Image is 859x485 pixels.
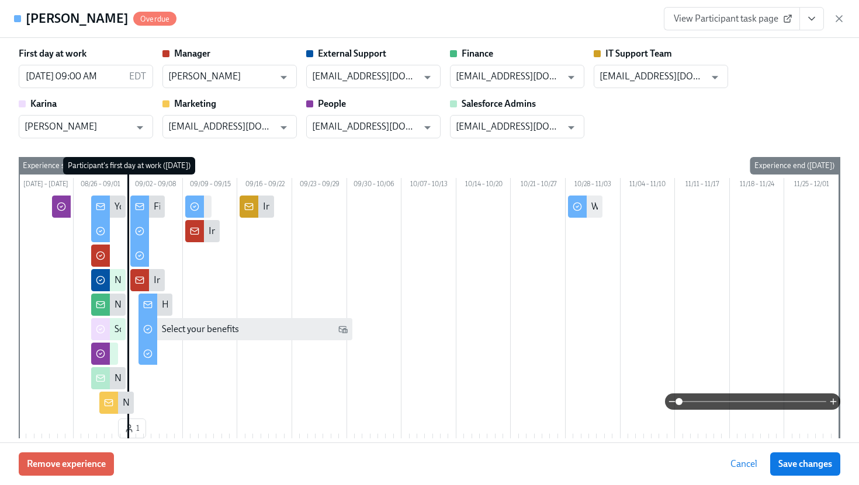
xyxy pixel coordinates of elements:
div: We'd love to hear about your first 60 days! [591,200,758,213]
strong: Manager [174,48,210,59]
div: First day setup! [154,200,214,213]
strong: Karina [30,98,57,109]
button: 1 [118,418,146,438]
div: 10/21 – 10/27 [511,178,566,193]
button: Open [418,118,437,137]
strong: Finance [462,48,493,59]
button: Open [562,68,580,86]
div: 09/23 – 09/29 [292,178,347,193]
button: Open [562,118,580,137]
span: Remove experience [27,458,106,470]
strong: External Support [318,48,386,59]
span: 1 [124,423,140,434]
div: New Hire: {{ participant.fullName }}, starting {{ participant.startDate | MMMM Do }} [115,372,446,385]
div: 11/04 – 11/10 [621,178,676,193]
div: InfoSec Policy Acceptance Reminder - {{ participant.fullName }} [209,225,460,238]
h4: [PERSON_NAME] [26,10,129,27]
div: 10/14 – 10/20 [456,178,511,193]
label: First day at work [19,47,86,60]
div: 10/28 – 11/03 [566,178,621,193]
button: Cancel [722,452,766,476]
div: 09/09 – 09/15 [183,178,238,193]
div: Schedule IT set up meeting for new [PERSON_NAME] {{ participant.fullName }} [115,323,430,336]
div: Your First Day is Fast Approaching! [115,200,254,213]
div: 09/16 – 09/22 [237,178,292,193]
strong: Salesforce Admins [462,98,536,109]
button: Save changes [770,452,840,476]
div: 11/18 – 11/24 [730,178,785,193]
button: Remove experience [19,452,114,476]
div: Participant's first day at work ([DATE]) [63,157,195,175]
svg: Work Email [338,325,348,334]
strong: IT Support Team [605,48,672,59]
button: Open [275,68,293,86]
div: Experience start ([DATE]) [18,157,110,175]
div: New Employee Hire: {{ participant.fullName }}, starting {{ participant.startDate | MMMM Do }} [115,298,487,311]
span: Overdue [133,15,176,23]
div: 11/25 – 12/01 [784,178,839,193]
button: Open [275,118,293,137]
div: Select your benefits [162,323,239,336]
div: Introduce {{ participant.firstName }} to the team in [GEOGRAPHIC_DATA]! [154,274,450,287]
div: New [PERSON_NAME] Alert: {{ participant.fullName }}, starting {{ participant.startDate | MMMM Do }} [115,274,522,287]
div: InfoSec Policy Acceptance Reminder - {{ participant.fullName }} [263,200,514,213]
div: 08/26 – 09/01 [74,178,129,193]
button: View task page [799,7,824,30]
div: Experience end ([DATE]) [750,157,839,175]
div: [DATE] – [DATE] [19,178,74,193]
button: Open [131,118,149,137]
strong: Marketing [174,98,216,109]
div: 10/07 – 10/13 [401,178,456,193]
span: Save changes [778,458,832,470]
a: View Participant task page [664,7,800,30]
button: Open [706,68,724,86]
p: EDT [129,70,146,83]
button: Open [418,68,437,86]
div: 09/02 – 09/08 [128,178,183,193]
div: HR follow-up [162,298,215,311]
div: 09/30 – 10/06 [347,178,402,193]
strong: People [318,98,346,109]
span: Cancel [730,458,757,470]
div: 11/11 – 11/17 [675,178,730,193]
span: View Participant task page [674,13,790,25]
